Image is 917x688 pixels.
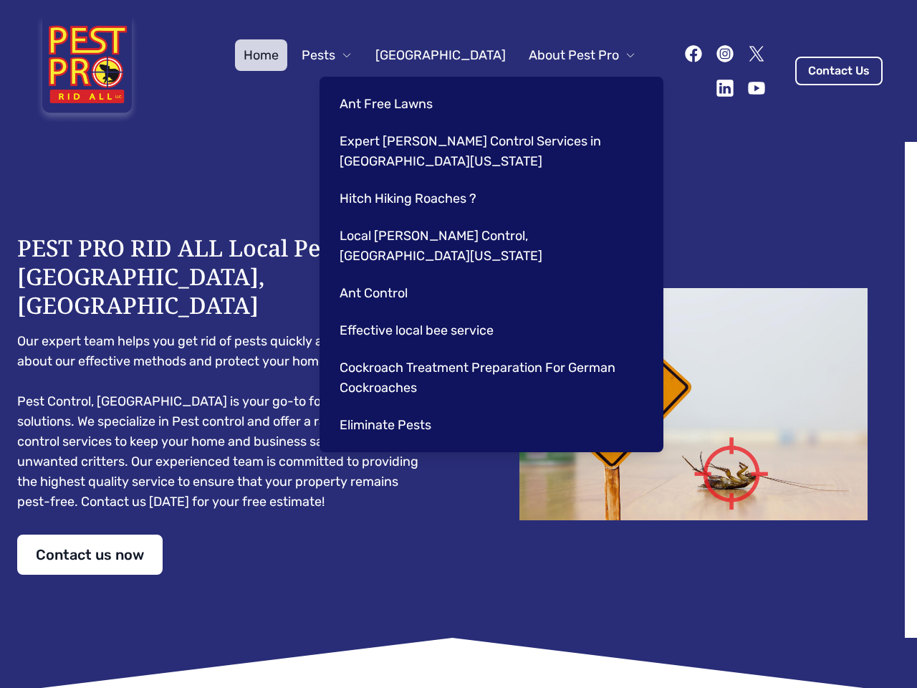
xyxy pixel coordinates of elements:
a: Ant Free Lawns [331,88,646,120]
a: Eliminate Pests [331,409,646,441]
a: Ant Control [331,277,646,309]
a: Blog [530,71,574,102]
a: Contact [580,71,645,102]
img: Pest Pro Rid All [34,17,140,125]
a: Contact Us [795,57,883,85]
button: About Pest Pro [520,39,645,71]
button: Pests [293,39,361,71]
h1: PEST PRO RID ALL Local Pest Control [GEOGRAPHIC_DATA], [GEOGRAPHIC_DATA] [17,234,430,320]
button: Pest Control Community B2B [316,71,524,102]
a: Local [PERSON_NAME] Control, [GEOGRAPHIC_DATA][US_STATE] [331,220,646,272]
a: Home [235,39,287,71]
span: About Pest Pro [529,45,619,65]
a: [GEOGRAPHIC_DATA] [367,39,514,71]
img: Dead cockroach on floor with caution sign pest control [487,288,900,520]
pre: Our expert team helps you get rid of pests quickly and safely. Learn about our effective methods ... [17,331,430,512]
a: Hitch Hiking Roaches ? [331,183,646,214]
a: Cockroach Treatment Preparation For German Cockroaches [331,352,646,403]
a: Effective local bee service [331,315,646,346]
span: Pests [302,45,335,65]
a: Expert [PERSON_NAME] Control Services in [GEOGRAPHIC_DATA][US_STATE] [331,125,646,177]
a: Contact us now [17,535,163,575]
